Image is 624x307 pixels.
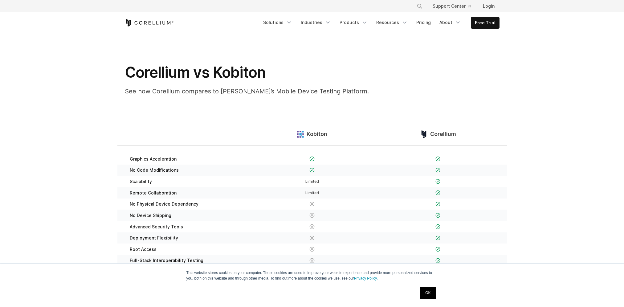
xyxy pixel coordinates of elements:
[309,247,315,252] img: X
[130,224,183,230] span: Advanced Security Tools
[435,202,441,207] img: Checkmark
[436,17,465,28] a: About
[125,63,371,82] h1: Corellium vs Kobiton
[130,190,177,196] span: Remote Collaboration
[309,224,315,229] img: X
[309,258,315,263] img: X
[435,235,441,241] img: Checkmark
[130,258,203,263] span: Full-Stack Interoperability Testing
[373,17,411,28] a: Resources
[259,17,296,28] a: Solutions
[435,168,441,173] img: Checkmark
[297,130,304,138] img: compare_kobiton--large
[130,201,198,207] span: No Physical Device Dependency
[414,1,425,12] button: Search
[130,213,171,218] span: No Device Shipping
[130,167,179,173] span: No Code Modifications
[130,179,152,184] span: Scalability
[186,270,438,281] p: This website stores cookies on your computer. These cookies are used to improve your website expe...
[435,258,441,263] img: Checkmark
[471,17,499,28] a: Free Trial
[125,87,371,96] p: See how Corellium compares to [PERSON_NAME]’s Mobile Device Testing Platform.
[309,202,315,207] img: X
[336,17,371,28] a: Products
[435,247,441,252] img: Checkmark
[307,131,327,138] span: Kobiton
[435,224,441,229] img: Checkmark
[409,1,500,12] div: Navigation Menu
[130,156,177,162] span: Graphics Acceleration
[354,276,378,280] a: Privacy Policy.
[305,179,319,184] span: Limited
[435,179,441,184] img: Checkmark
[297,17,335,28] a: Industries
[413,17,434,28] a: Pricing
[130,235,178,241] span: Deployment Flexibility
[309,168,315,173] img: Checkmark
[259,17,500,29] div: Navigation Menu
[309,156,315,162] img: Checkmark
[478,1,500,12] a: Login
[435,213,441,218] img: Checkmark
[430,131,456,138] span: Corellium
[435,156,441,162] img: Checkmark
[309,213,315,218] img: X
[130,247,157,252] span: Root Access
[428,1,475,12] a: Support Center
[420,287,436,299] a: OK
[309,235,315,241] img: X
[305,190,319,195] span: Limited
[435,190,441,195] img: Checkmark
[125,19,174,27] a: Corellium Home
